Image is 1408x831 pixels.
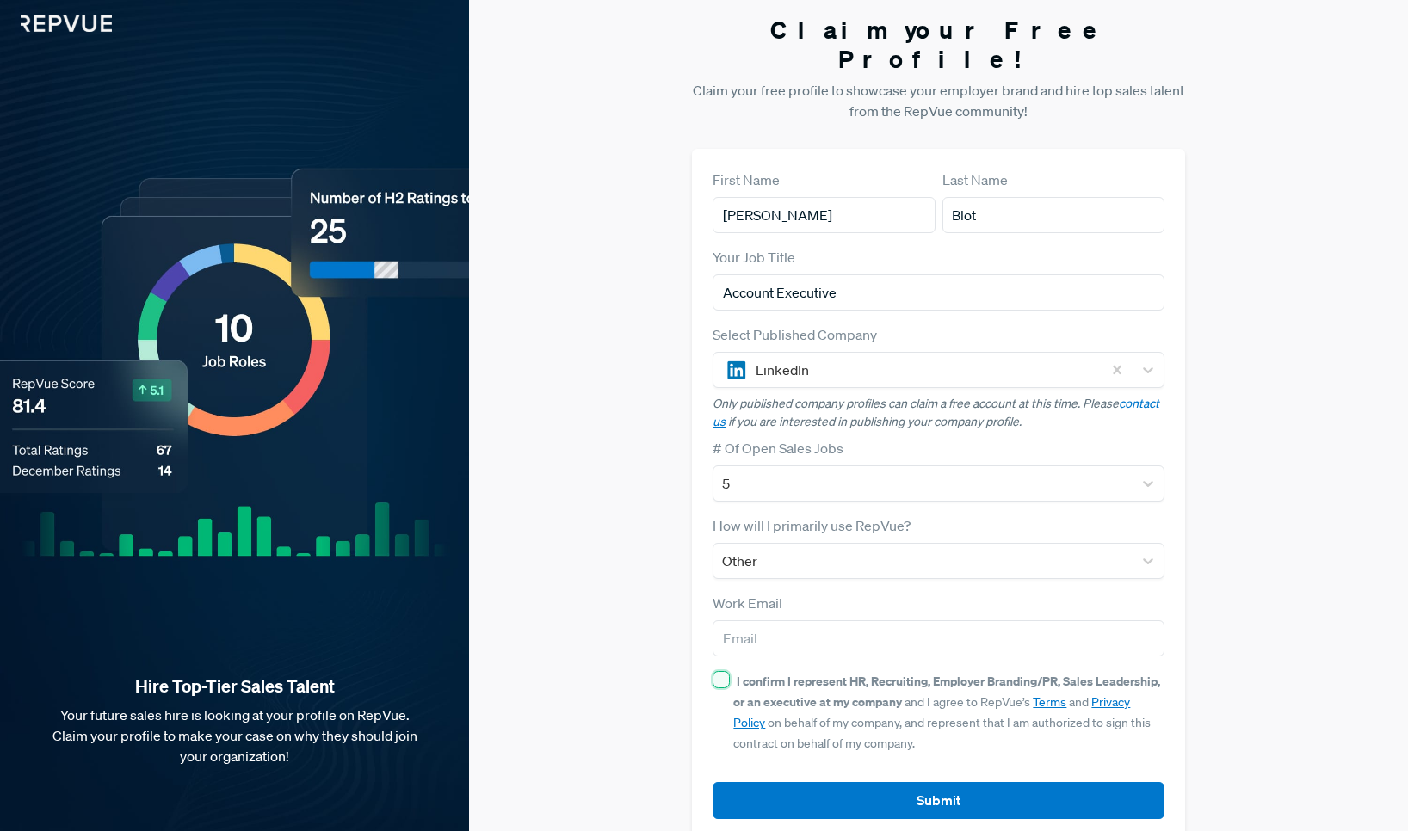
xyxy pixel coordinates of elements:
[713,438,843,459] label: # Of Open Sales Jobs
[713,620,1164,656] input: Email
[713,169,780,190] label: First Name
[942,197,1164,233] input: Last Name
[713,782,1164,819] button: Submit
[713,197,935,233] input: First Name
[713,593,782,613] label: Work Email
[942,169,1008,190] label: Last Name
[692,15,1185,73] h3: Claim your Free Profile!
[733,674,1160,751] span: and I agree to RepVue’s and on behalf of my company, and represent that I am authorized to sign t...
[713,247,795,268] label: Your Job Title
[28,705,442,766] p: Your future sales hire is looking at your profile on RepVue. Claim your profile to make your case...
[726,360,747,380] img: LinkedIn
[713,395,1164,431] p: Only published company profiles can claim a free account at this time. Please if you are interest...
[733,673,1160,710] strong: I confirm I represent HR, Recruiting, Employer Branding/PR, Sales Leadership, or an executive at ...
[713,515,911,536] label: How will I primarily use RepVue?
[1033,694,1066,710] a: Terms
[713,324,877,345] label: Select Published Company
[713,274,1164,311] input: Title
[28,675,442,698] strong: Hire Top-Tier Sales Talent
[692,80,1185,121] p: Claim your free profile to showcase your employer brand and hire top sales talent from the RepVue...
